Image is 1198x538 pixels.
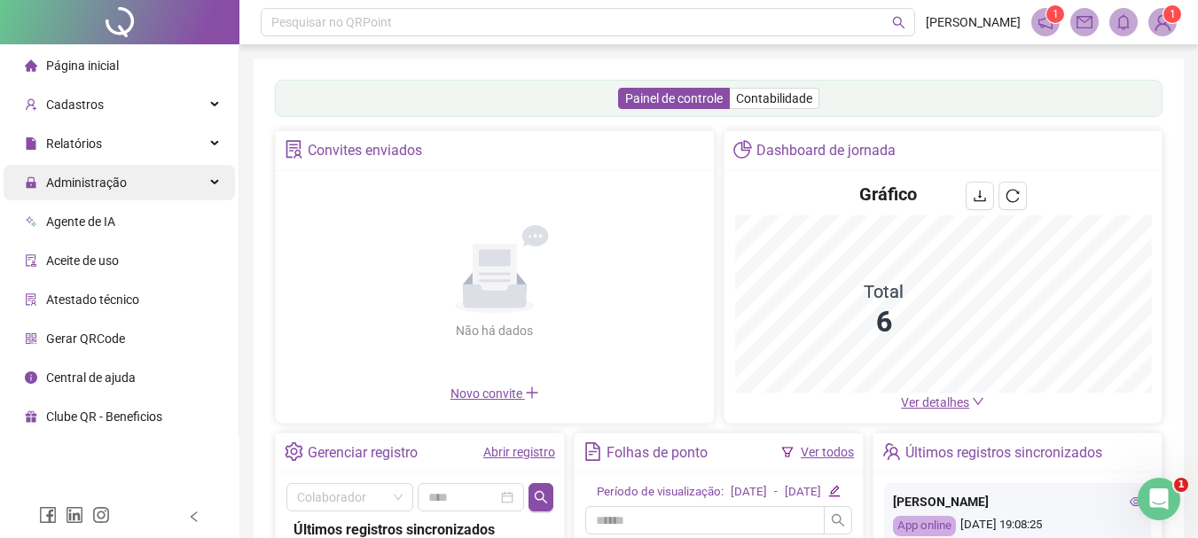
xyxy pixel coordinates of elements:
span: 1 [1170,8,1176,20]
div: Folhas de ponto [607,438,708,468]
span: Atestado técnico [46,292,139,307]
div: Convites enviados [308,136,422,166]
div: Não há dados [413,321,576,340]
span: plus [525,386,539,400]
span: down [972,395,984,408]
div: [DATE] [785,483,821,502]
span: download [973,189,987,203]
span: Relatórios [46,136,102,151]
span: team [882,442,901,461]
span: gift [25,410,37,423]
h4: Gráfico [859,182,917,207]
span: audit [25,254,37,267]
span: file-text [583,442,602,461]
div: Dashboard de jornada [756,136,896,166]
span: Administração [46,175,127,190]
div: App online [893,516,956,536]
span: left [188,511,200,523]
span: qrcode [25,332,37,345]
span: search [892,16,905,29]
iframe: Intercom live chat [1138,478,1180,520]
a: Abrir registro [483,445,555,459]
span: Painel de controle [625,91,723,105]
span: Gerar QRCode [46,331,125,346]
sup: Atualize o seu contato no menu Meus Dados [1163,5,1181,23]
span: setting [285,442,303,461]
span: file [25,137,37,150]
div: Últimos registros sincronizados [905,438,1102,468]
span: search [831,513,845,527]
a: Ver detalhes down [901,395,984,409]
span: solution [25,293,37,306]
span: reload [1006,189,1020,203]
span: user-add [25,98,37,111]
span: lock [25,176,37,189]
span: solution [285,140,303,159]
span: linkedin [66,506,83,524]
div: [DATE] 19:08:25 [893,516,1142,536]
span: Cadastros [46,97,104,112]
span: edit [828,485,840,496]
span: Página inicial [46,58,119,73]
div: - [774,483,778,502]
span: facebook [39,506,57,524]
span: bell [1116,14,1131,30]
span: home [25,59,37,72]
div: [DATE] [731,483,767,502]
span: [PERSON_NAME] [926,12,1021,32]
span: search [534,490,548,504]
span: Aceite de uso [46,253,119,268]
span: pie-chart [733,140,752,159]
span: eye [1130,495,1142,508]
a: Ver todos [801,445,854,459]
span: Ver detalhes [901,395,969,409]
span: mail [1077,14,1092,30]
sup: 1 [1046,5,1064,23]
div: Gerenciar registro [308,438,418,468]
span: Novo convite [450,386,539,401]
div: Período de visualização: [597,483,724,502]
span: 1 [1174,478,1188,492]
span: Contabilidade [736,91,812,105]
span: instagram [92,506,110,524]
div: [PERSON_NAME] [893,492,1142,511]
span: Agente de IA [46,214,115,229]
span: notification [1037,14,1053,30]
span: Clube QR - Beneficios [46,409,162,424]
span: Central de ajuda [46,370,136,385]
span: filter [781,446,794,458]
span: 1 [1053,8,1059,20]
img: 82813 [1149,9,1176,35]
span: info-circle [25,371,37,384]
